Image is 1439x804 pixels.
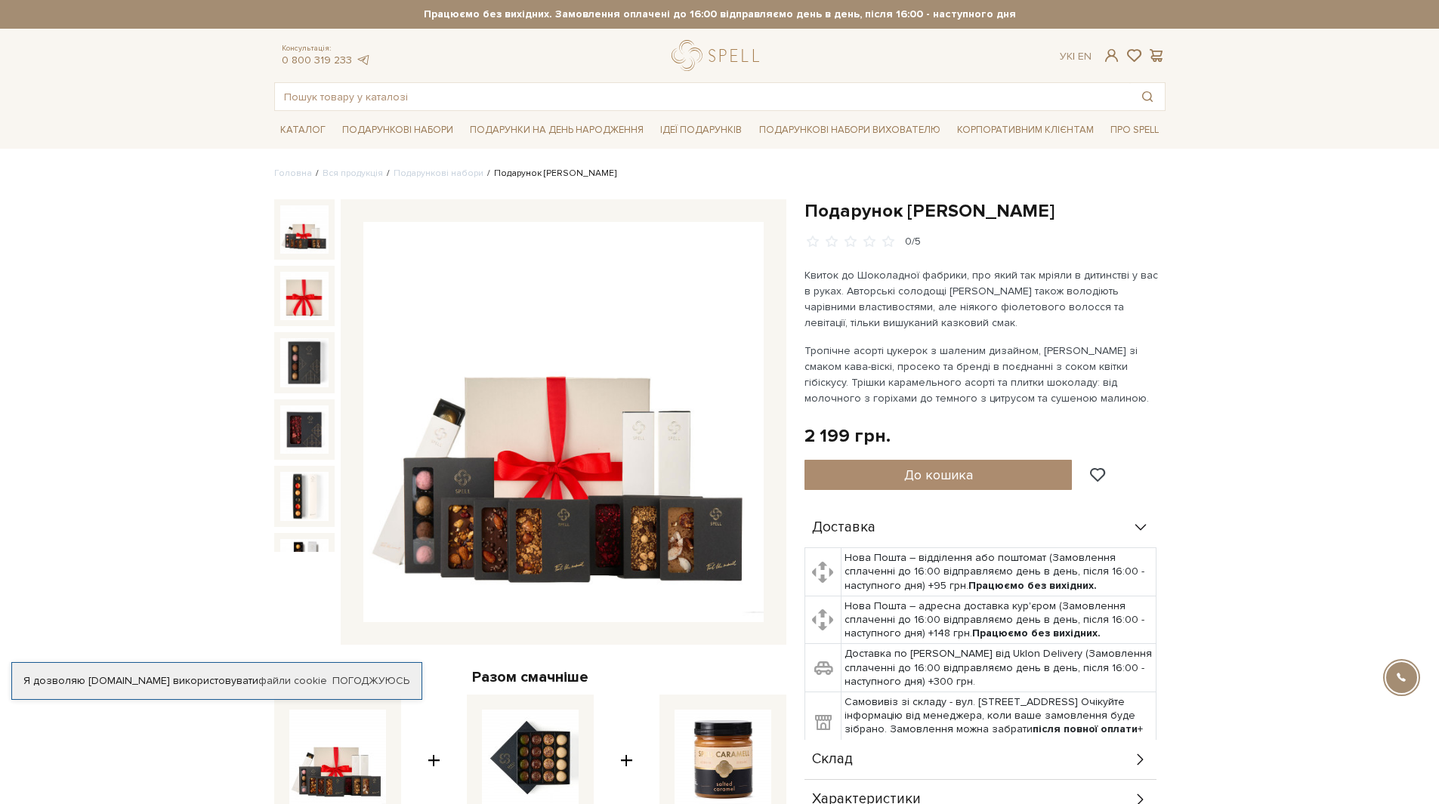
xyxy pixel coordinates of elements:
[12,674,422,688] div: Я дозволяю [DOMAIN_NAME] використовувати
[972,627,1101,639] b: Працюємо без вихідних.
[275,83,1130,110] input: Пошук товару у каталозі
[1060,50,1092,63] div: Ук
[841,596,1156,644] td: Нова Пошта – адресна доставка кур'єром (Замовлення сплаченні до 16:00 відправляємо день в день, п...
[274,168,312,179] a: Головна
[336,119,459,142] a: Подарункові набори
[905,235,921,249] div: 0/5
[356,54,371,66] a: telegram
[282,44,371,54] span: Консультація:
[804,267,1159,331] p: Квиток до Шоколадної фабрики, про який так мріяли в дитинстві у вас в руках. Авторські солодощі [...
[672,40,766,71] a: logo
[841,692,1156,754] td: Самовивіз зі складу - вул. [STREET_ADDRESS] Очікуйте інформацію від менеджера, коли ваше замовлен...
[274,119,332,142] a: Каталог
[841,644,1156,692] td: Доставка по [PERSON_NAME] від Uklon Delivery (Замовлення сплаченні до 16:00 відправляємо день в д...
[280,405,329,454] img: Подарунок Віллі Вонки
[968,579,1097,592] b: Працюємо без вихідних.
[258,674,327,687] a: файли cookie
[812,753,853,766] span: Склад
[1073,50,1075,63] span: |
[280,205,329,254] img: Подарунок Віллі Вонки
[1033,722,1138,735] b: після повної оплати
[323,168,383,179] a: Вся продукція
[753,117,946,143] a: Подарункові набори вихователю
[483,167,616,180] li: Подарунок [PERSON_NAME]
[282,54,352,66] a: 0 800 319 233
[274,667,786,687] div: Разом смачніше
[280,272,329,320] img: Подарунок Віллі Вонки
[280,338,329,387] img: Подарунок Віллі Вонки
[841,548,1156,596] td: Нова Пошта – відділення або поштомат (Замовлення сплаченні до 16:00 відправляємо день в день, піс...
[332,674,409,688] a: Погоджуюсь
[804,460,1073,490] button: До кошика
[951,117,1100,143] a: Корпоративним клієнтам
[280,539,329,587] img: Подарунок Віллі Вонки
[1130,83,1165,110] button: Пошук товару у каталозі
[1104,119,1165,142] a: Про Spell
[274,8,1166,21] strong: Працюємо без вихідних. Замовлення оплачені до 16:00 відправляємо день в день, після 16:00 - насту...
[280,472,329,520] img: Подарунок Віллі Вонки
[804,199,1166,223] h1: Подарунок [PERSON_NAME]
[804,343,1159,406] p: Тропічне асорті цукерок з шаленим дизайном, [PERSON_NAME] зі смаком кава-віскі, просеко та бренді...
[654,119,748,142] a: Ідеї подарунків
[804,424,891,448] div: 2 199 грн.
[812,521,875,534] span: Доставка
[904,467,973,483] span: До кошика
[1078,50,1092,63] a: En
[464,119,650,142] a: Подарунки на День народження
[394,168,483,179] a: Подарункові набори
[363,222,764,622] img: Подарунок Віллі Вонки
